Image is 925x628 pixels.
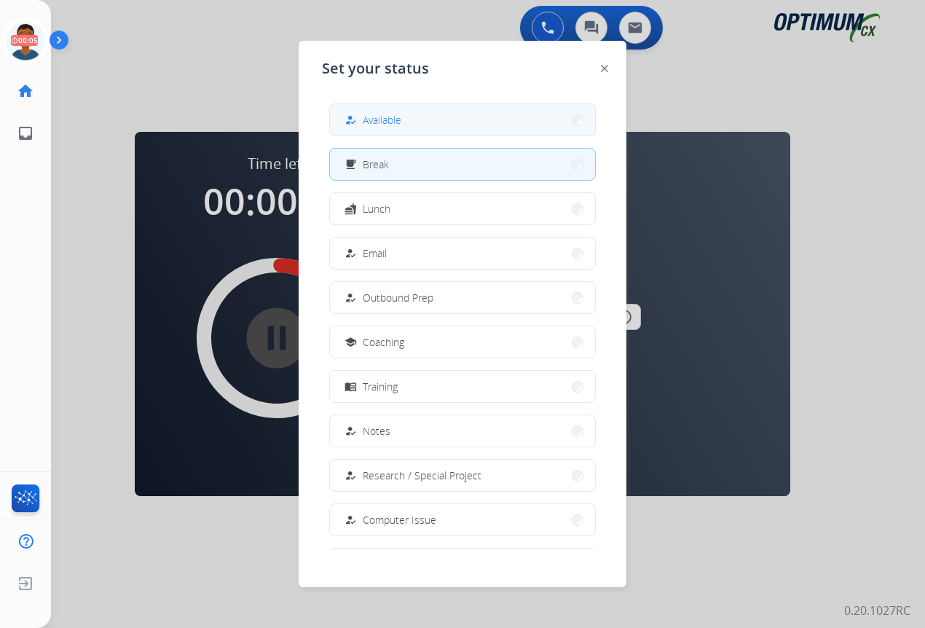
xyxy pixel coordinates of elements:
[330,193,595,224] button: Lunch
[345,425,357,437] mat-icon: how_to_reg
[330,504,595,535] button: Computer Issue
[363,290,433,305] span: Outbound Prep
[330,149,595,180] button: Break
[345,514,357,526] mat-icon: how_to_reg
[363,512,436,527] span: Computer Issue
[330,282,595,313] button: Outbound Prep
[601,65,608,72] img: close-button
[322,58,429,79] span: Set your status
[363,201,390,216] span: Lunch
[345,469,357,482] mat-icon: how_to_reg
[363,246,387,261] span: Email
[17,125,34,142] mat-icon: inbox
[345,114,357,126] mat-icon: how_to_reg
[330,549,595,580] button: Internet Issue
[345,247,357,259] mat-icon: how_to_reg
[345,203,357,215] mat-icon: fastfood
[330,415,595,447] button: Notes
[363,468,481,483] span: Research / Special Project
[330,326,595,358] button: Coaching
[363,157,389,172] span: Break
[363,423,390,439] span: Notes
[844,602,910,619] p: 0.20.1027RC
[330,238,595,269] button: Email
[345,291,357,304] mat-icon: how_to_reg
[330,104,595,136] button: Available
[363,112,401,127] span: Available
[345,380,357,393] mat-icon: menu_book
[330,371,595,402] button: Training
[363,379,398,394] span: Training
[330,460,595,491] button: Research / Special Project
[363,334,404,350] span: Coaching
[345,158,357,170] mat-icon: free_breakfast
[17,82,34,100] mat-icon: home
[345,336,357,348] mat-icon: school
